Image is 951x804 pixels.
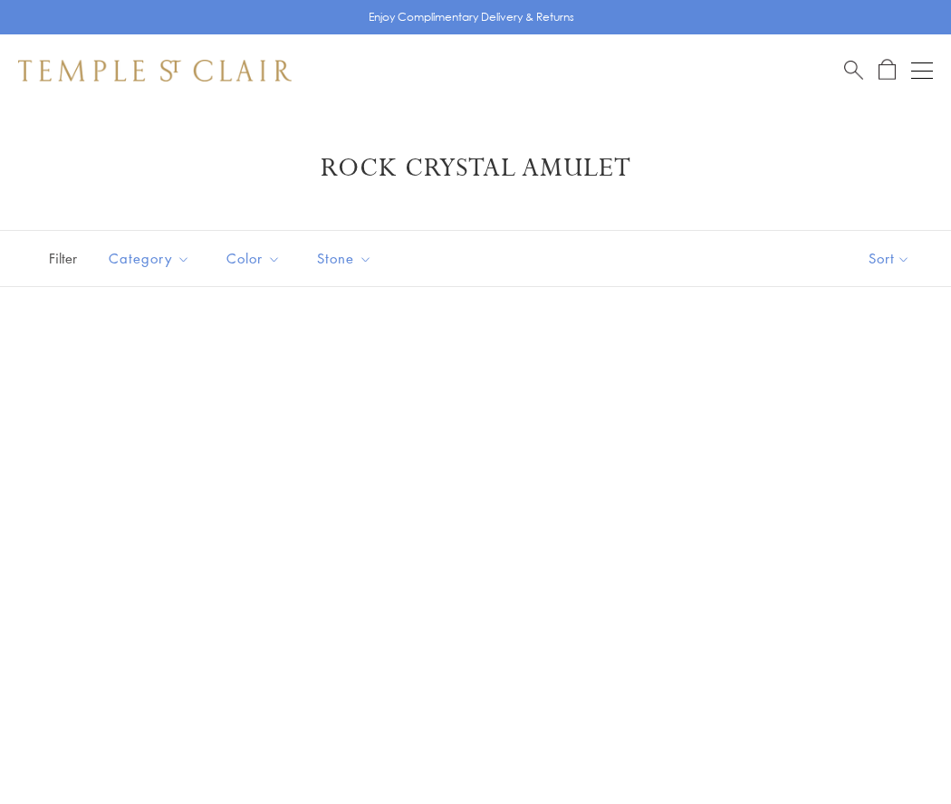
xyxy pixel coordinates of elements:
[45,152,906,185] h1: Rock Crystal Amulet
[879,59,896,81] a: Open Shopping Bag
[100,247,204,270] span: Category
[95,238,204,279] button: Category
[18,60,292,81] img: Temple St. Clair
[303,238,386,279] button: Stone
[369,8,574,26] p: Enjoy Complimentary Delivery & Returns
[911,60,933,81] button: Open navigation
[213,238,294,279] button: Color
[828,231,951,286] button: Show sort by
[217,247,294,270] span: Color
[308,247,386,270] span: Stone
[844,59,863,81] a: Search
